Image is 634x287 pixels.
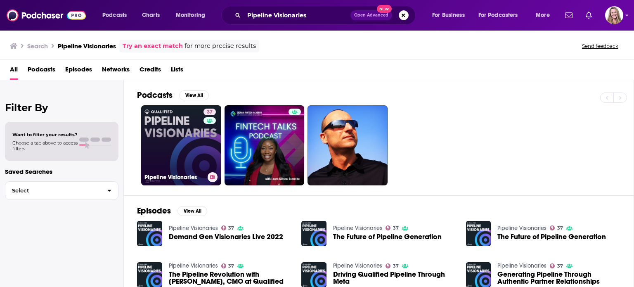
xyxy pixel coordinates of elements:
[228,226,234,230] span: 37
[557,264,563,268] span: 37
[170,9,216,22] button: open menu
[5,168,118,176] p: Saved Searches
[137,90,209,100] a: PodcastsView All
[228,264,234,268] span: 37
[497,262,546,269] a: Pipeline Visionaries
[301,221,326,246] img: The Future of Pipeline Generation
[221,225,234,230] a: 37
[176,9,205,21] span: Monitoring
[244,9,350,22] input: Search podcasts, credits, & more...
[137,9,165,22] a: Charts
[386,225,399,230] a: 37
[557,226,563,230] span: 37
[7,7,86,23] img: Podchaser - Follow, Share and Rate Podcasts
[497,271,620,285] a: Generating Pipeline Through Authentic Partner Relationships
[530,9,560,22] button: open menu
[123,41,183,51] a: Try an exact match
[58,42,116,50] h3: Pipeline Visionaries
[137,206,171,216] h2: Episodes
[478,9,518,21] span: For Podcasters
[144,174,204,181] h3: Pipeline Visionaries
[65,63,92,80] a: Episodes
[393,226,399,230] span: 37
[169,233,283,240] a: Demand Gen Visionaries Live 2022
[333,233,442,240] a: The Future of Pipeline Generation
[333,225,382,232] a: Pipeline Visionaries
[102,9,127,21] span: Podcasts
[203,109,216,115] a: 37
[393,264,399,268] span: 37
[169,271,292,285] a: The Pipeline Revolution with Maura McCormick Rivera, CMO at Qualified
[605,6,623,24] span: Logged in as KirstinPitchPR
[12,140,78,152] span: Choose a tab above to access filters.
[550,225,563,230] a: 37
[605,6,623,24] img: User Profile
[580,43,621,50] button: Send feedback
[179,90,209,100] button: View All
[497,233,606,240] a: The Future of Pipeline Generation
[10,63,18,80] a: All
[536,9,550,21] span: More
[177,206,207,216] button: View All
[333,262,382,269] a: Pipeline Visionaries
[137,221,162,246] img: Demand Gen Visionaries Live 2022
[5,188,101,193] span: Select
[141,105,221,185] a: 37Pipeline Visionaries
[221,263,234,268] a: 37
[550,263,563,268] a: 37
[377,5,392,13] span: New
[171,63,183,80] a: Lists
[169,262,218,269] a: Pipeline Visionaries
[185,41,256,51] span: for more precise results
[497,225,546,232] a: Pipeline Visionaries
[466,221,491,246] img: The Future of Pipeline Generation
[169,271,292,285] span: The Pipeline Revolution with [PERSON_NAME], CMO at Qualified
[605,6,623,24] button: Show profile menu
[12,132,78,138] span: Want to filter your results?
[207,108,213,116] span: 37
[426,9,475,22] button: open menu
[350,10,392,20] button: Open AdvancedNew
[582,8,595,22] a: Show notifications dropdown
[28,63,55,80] a: Podcasts
[5,181,118,200] button: Select
[140,63,161,80] a: Credits
[473,9,530,22] button: open menu
[142,9,160,21] span: Charts
[5,102,118,114] h2: Filter By
[137,206,207,216] a: EpisodesView All
[386,263,399,268] a: 37
[27,42,48,50] h3: Search
[102,63,130,80] a: Networks
[354,13,388,17] span: Open Advanced
[169,225,218,232] a: Pipeline Visionaries
[333,271,456,285] a: Driving Qualified Pipeline Through Meta
[432,9,465,21] span: For Business
[137,90,173,100] h2: Podcasts
[97,9,137,22] button: open menu
[229,6,423,25] div: Search podcasts, credits, & more...
[562,8,576,22] a: Show notifications dropdown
